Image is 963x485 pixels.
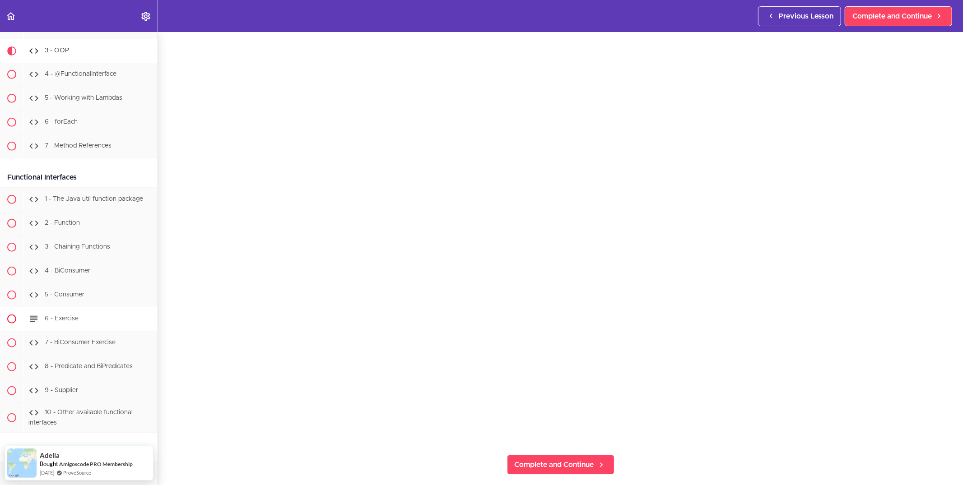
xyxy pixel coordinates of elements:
[45,244,110,250] span: 3 - Chaining Functions
[852,11,932,22] span: Complete and Continue
[507,455,614,475] a: Complete and Continue
[45,119,78,125] span: 6 - forEach
[45,291,84,298] span: 5 - Consumer
[5,11,16,22] svg: Back to course curriculum
[845,6,952,26] a: Complete and Continue
[45,315,79,322] span: 6 - Exercise
[45,339,116,346] span: 7 - BiConsumer Exercise
[63,469,91,476] a: ProveSource
[140,11,151,22] svg: Settings Menu
[758,6,841,26] a: Previous Lesson
[45,71,116,77] span: 4 - @FunctionalInterface
[778,11,833,22] span: Previous Lesson
[40,460,58,467] span: Bought
[7,448,37,478] img: provesource social proof notification image
[45,363,133,370] span: 8 - Predicate and BiPredicates
[40,469,54,476] span: [DATE]
[45,220,80,226] span: 2 - Function
[45,95,122,101] span: 5 - Working with Lambdas
[45,268,90,274] span: 4 - BiConsumer
[28,409,133,426] span: 10 - Other available functional interfaces
[515,459,594,470] span: Complete and Continue
[59,460,133,468] a: Amigoscode PRO Membership
[40,452,60,459] span: Adella
[176,8,945,440] iframe: To enrich screen reader interactions, please activate Accessibility in Grammarly extension settings
[45,47,69,54] span: 3 - OOP
[45,196,143,202] span: 1 - The Java util function package
[45,387,78,393] span: 9 - Supplier
[45,143,112,149] span: 7 - Method References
